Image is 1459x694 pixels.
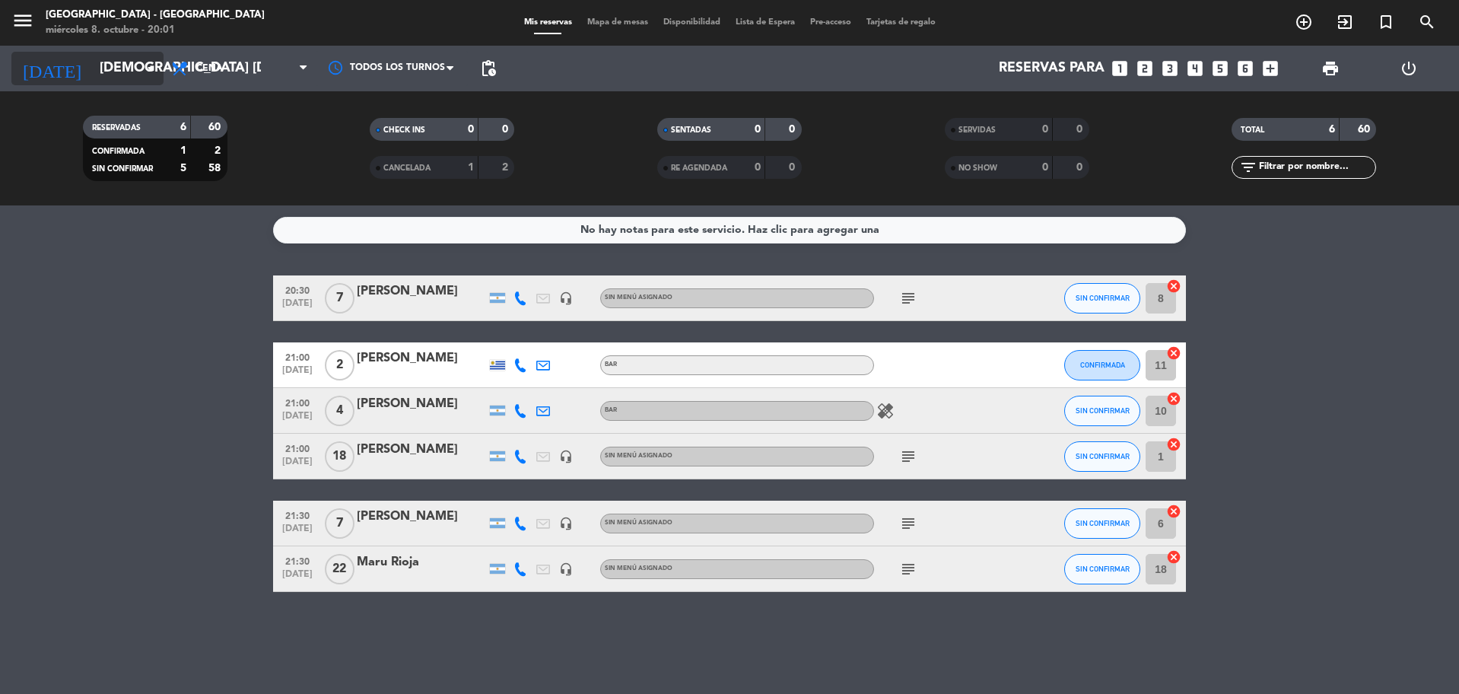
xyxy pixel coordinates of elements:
[605,453,672,459] span: Sin menú asignado
[1166,391,1181,406] i: cancel
[92,165,153,173] span: SIN CONFIRMAR
[357,552,486,572] div: Maru Rioja
[278,411,316,428] span: [DATE]
[1160,59,1180,78] i: looks_3
[479,59,497,78] span: pending_actions
[278,348,316,365] span: 21:00
[1377,13,1395,31] i: turned_in_not
[278,298,316,316] span: [DATE]
[605,294,672,301] span: Sin menú asignado
[580,18,656,27] span: Mapa de mesas
[580,221,879,239] div: No hay notas para este servicio. Haz clic para agregar una
[278,552,316,569] span: 21:30
[559,291,573,305] i: headset_mic
[605,520,672,526] span: Sin menú asignado
[1064,508,1140,539] button: SIN CONFIRMAR
[278,569,316,587] span: [DATE]
[671,164,727,172] span: RE AGENDADA
[755,162,761,173] strong: 0
[325,441,354,472] span: 18
[1076,124,1086,135] strong: 0
[859,18,943,27] span: Tarjetas de regalo
[728,18,803,27] span: Lista de Espera
[357,349,486,368] div: [PERSON_NAME]
[357,394,486,414] div: [PERSON_NAME]
[803,18,859,27] span: Pre-acceso
[180,145,186,156] strong: 1
[671,126,711,134] span: SENTADAS
[1336,13,1354,31] i: exit_to_app
[278,365,316,383] span: [DATE]
[899,289,917,307] i: subject
[958,164,997,172] span: NO SHOW
[1076,162,1086,173] strong: 0
[1076,519,1130,527] span: SIN CONFIRMAR
[208,163,224,173] strong: 58
[92,148,145,155] span: CONFIRMADA
[1064,283,1140,314] button: SIN CONFIRMAR
[1260,59,1280,78] i: add_box
[278,281,316,298] span: 20:30
[899,560,917,578] i: subject
[1076,294,1130,302] span: SIN CONFIRMAR
[1064,396,1140,426] button: SIN CONFIRMAR
[1064,441,1140,472] button: SIN CONFIRMAR
[383,164,431,172] span: CANCELADA
[1076,565,1130,573] span: SIN CONFIRMAR
[278,506,316,524] span: 21:30
[656,18,728,27] span: Disponibilidad
[357,507,486,527] div: [PERSON_NAME]
[325,508,354,539] span: 7
[1042,162,1048,173] strong: 0
[605,361,617,368] span: BAR
[325,283,354,314] span: 7
[789,124,798,135] strong: 0
[11,9,34,32] i: menu
[325,396,354,426] span: 4
[1080,361,1125,369] span: CONFIRMADA
[1358,124,1373,135] strong: 60
[1185,59,1205,78] i: looks_4
[605,407,617,413] span: BAR
[468,162,474,173] strong: 1
[1135,59,1155,78] i: looks_two
[357,440,486,460] div: [PERSON_NAME]
[1042,124,1048,135] strong: 0
[999,61,1105,76] span: Reservas para
[1064,554,1140,584] button: SIN CONFIRMAR
[278,393,316,411] span: 21:00
[899,447,917,466] i: subject
[1400,59,1418,78] i: power_settings_new
[789,162,798,173] strong: 0
[1076,406,1130,415] span: SIN CONFIRMAR
[325,554,354,584] span: 22
[1210,59,1230,78] i: looks_5
[11,9,34,37] button: menu
[215,145,224,156] strong: 2
[196,63,223,74] span: Cena
[1076,452,1130,460] span: SIN CONFIRMAR
[141,59,160,78] i: arrow_drop_down
[1321,59,1340,78] span: print
[1166,279,1181,294] i: cancel
[1166,437,1181,452] i: cancel
[1166,549,1181,565] i: cancel
[1257,159,1375,176] input: Filtrar por nombre...
[517,18,580,27] span: Mis reservas
[278,524,316,541] span: [DATE]
[180,163,186,173] strong: 5
[278,457,316,474] span: [DATE]
[502,124,511,135] strong: 0
[1166,504,1181,519] i: cancel
[46,8,265,23] div: [GEOGRAPHIC_DATA] - [GEOGRAPHIC_DATA]
[180,122,186,132] strong: 6
[559,517,573,530] i: headset_mic
[1235,59,1255,78] i: looks_6
[755,124,761,135] strong: 0
[605,565,672,571] span: Sin menú asignado
[1295,13,1313,31] i: add_circle_outline
[357,282,486,301] div: [PERSON_NAME]
[899,514,917,533] i: subject
[383,126,425,134] span: CHECK INS
[876,402,895,420] i: healing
